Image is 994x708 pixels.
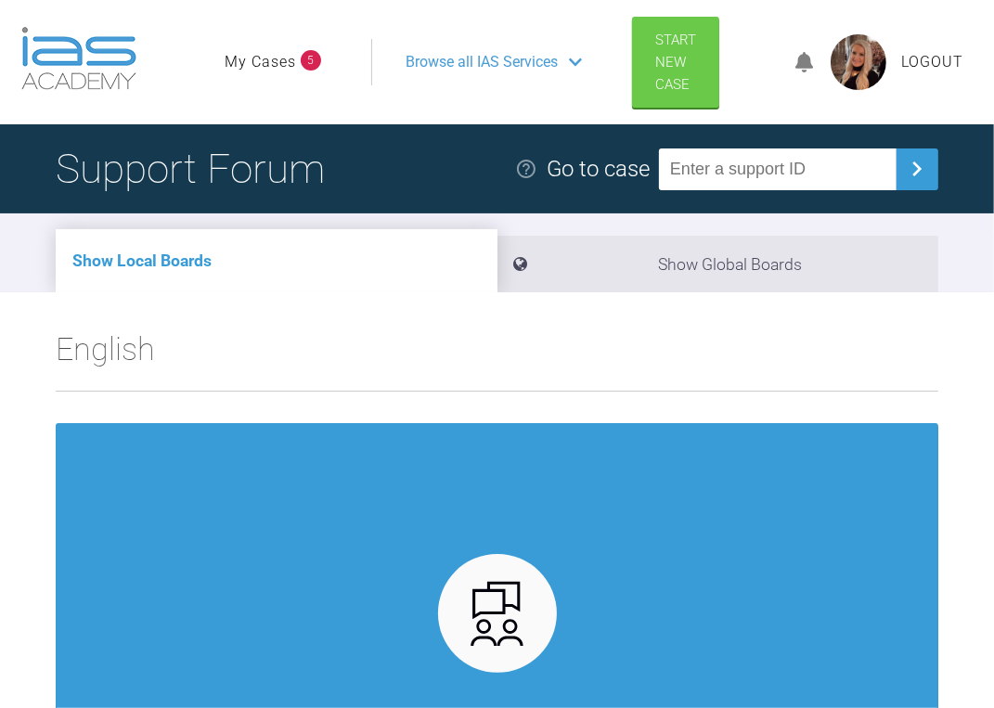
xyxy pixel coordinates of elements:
[547,151,650,187] div: Go to case
[301,50,321,71] span: 5
[225,50,296,74] a: My Cases
[56,324,938,391] h2: English
[497,236,939,292] li: Show Global Boards
[515,158,537,180] img: help.e70b9f3d.svg
[56,136,325,201] h1: Support Forum
[406,50,558,74] span: Browse all IAS Services
[21,27,136,90] img: logo-light.3e3ef733.png
[902,154,932,184] img: chevronRight.28bd32b0.svg
[901,50,963,74] a: Logout
[655,32,696,93] span: Start New Case
[831,34,886,90] img: profile.png
[56,229,497,292] li: Show Local Boards
[632,17,719,108] a: Start New Case
[659,148,897,190] input: Enter a support ID
[461,578,533,650] img: advanced.73cea251.svg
